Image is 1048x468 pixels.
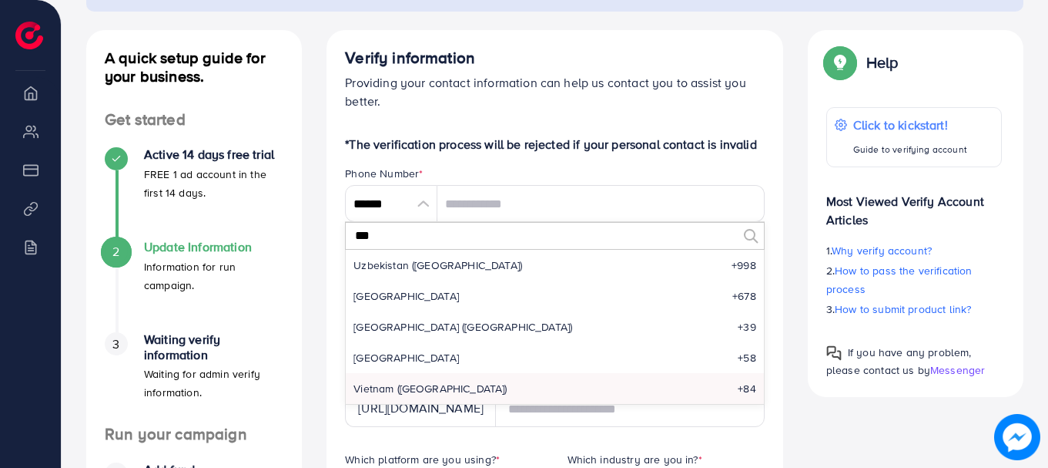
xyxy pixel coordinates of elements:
p: Providing your contact information can help us contact you to assist you better. [345,73,765,110]
img: Popup guide [826,49,854,76]
h4: Verify information [345,49,765,68]
h4: Waiting verify information [144,332,283,362]
span: 2 [112,243,119,261]
span: [GEOGRAPHIC_DATA] ([GEOGRAPHIC_DATA]) [353,319,572,335]
h4: Run your campaign [86,425,302,444]
span: Vietnam ([GEOGRAPHIC_DATA]) [353,381,507,396]
img: logo [15,22,43,49]
p: FREE 1 ad account in the first 14 days. [144,165,283,202]
span: How to pass the verification process [826,263,973,297]
img: Popup guide [826,345,842,361]
p: Information for run campaign. [144,258,283,295]
span: +39 [738,319,755,335]
span: How to submit product link? [835,301,971,317]
span: +998 [732,258,756,273]
p: 1. [826,241,1002,260]
li: Update Information [86,240,302,332]
span: [GEOGRAPHIC_DATA] [353,288,459,304]
span: Uzbekistan ([GEOGRAPHIC_DATA]) [353,258,522,273]
li: Active 14 days free trial [86,147,302,240]
img: image [994,414,1040,460]
span: +84 [738,381,755,396]
p: 3. [826,300,1002,318]
h4: Get started [86,110,302,130]
p: Guide to verifying account [853,140,967,159]
p: Help [866,53,899,72]
span: [GEOGRAPHIC_DATA] [353,350,459,365]
p: *The verification process will be rejected if your personal contact is invalid [345,135,765,153]
label: Which platform are you using? [345,452,500,467]
span: If you have any problem, please contact us by [826,345,972,378]
p: 2. [826,261,1002,298]
span: Why verify account? [832,243,932,258]
span: +678 [732,288,756,304]
p: Waiting for admin verify information. [144,365,283,402]
label: Which industry are you in? [568,452,702,467]
h4: Update Information [144,240,283,254]
h4: Active 14 days free trial [144,147,283,162]
span: +58 [738,350,755,365]
span: Messenger [930,362,985,378]
li: Waiting verify information [86,332,302,425]
span: 3 [112,335,119,353]
p: Most Viewed Verify Account Articles [826,180,1002,229]
p: Click to kickstart! [853,116,967,134]
div: [URL][DOMAIN_NAME] [345,390,496,427]
label: Phone Number [345,166,423,181]
h4: A quick setup guide for your business. [86,49,302,86]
